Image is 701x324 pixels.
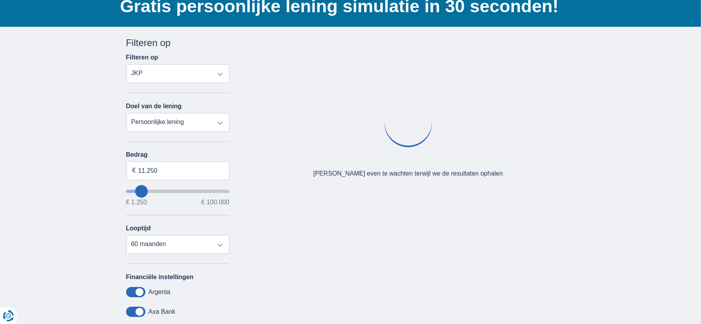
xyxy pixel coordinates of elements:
[126,151,230,158] label: Bedrag
[149,308,175,315] label: Axa Bank
[126,54,158,61] label: Filteren op
[126,36,230,50] div: Filteren op
[126,274,194,281] label: Financiële instellingen
[149,289,171,296] label: Argenta
[126,103,182,110] label: Doel van de lening
[126,225,151,232] label: Looptijd
[126,190,230,193] input: wantToBorrow
[132,166,136,175] span: €
[126,199,147,206] span: € 1.250
[313,169,503,178] div: [PERSON_NAME] even te wachten terwijl we de resultaten ophalen
[201,199,229,206] span: € 100.000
